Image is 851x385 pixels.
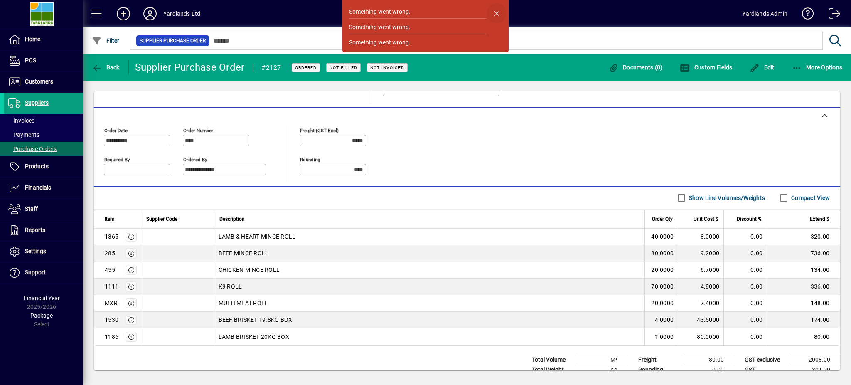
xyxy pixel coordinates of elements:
[92,64,120,71] span: Back
[723,328,767,345] td: 0.00
[8,146,57,152] span: Purchase Orders
[742,7,787,20] div: Yardlands Admin
[83,60,129,75] app-page-header-button: Back
[684,365,734,375] td: 0.00
[105,232,118,241] div: 1365
[25,99,49,106] span: Suppliers
[4,142,83,156] a: Purchase Orders
[644,312,678,328] td: 4.0000
[261,61,281,74] div: #2127
[219,249,269,257] span: BEEF MINCE ROLL
[723,245,767,262] td: 0.00
[25,227,45,233] span: Reports
[219,316,293,324] span: BEEF BRISKET 19.8KG BOX
[644,328,678,345] td: 1.0000
[4,178,83,198] a: Financials
[4,114,83,128] a: Invoices
[687,194,765,202] label: Show Line Volumes/Weights
[644,262,678,279] td: 20.0000
[678,328,723,345] td: 80.0000
[25,184,51,191] span: Financials
[183,127,213,133] mat-label: Order number
[790,60,845,75] button: More Options
[25,78,53,85] span: Customers
[25,36,40,42] span: Home
[183,156,207,162] mat-label: Ordered by
[90,33,122,48] button: Filter
[792,64,843,71] span: More Options
[678,245,723,262] td: 9.2000
[740,365,790,375] td: GST
[4,128,83,142] a: Payments
[609,64,663,71] span: Documents (0)
[796,2,814,29] a: Knowledge Base
[644,279,678,295] td: 70.0000
[370,65,404,70] span: Not Invoiced
[750,64,775,71] span: Edit
[822,2,841,29] a: Logout
[790,194,830,202] label: Compact View
[678,279,723,295] td: 4.8000
[723,229,767,245] td: 0.00
[767,279,840,295] td: 336.00
[678,229,723,245] td: 8.0000
[723,295,767,312] td: 0.00
[4,220,83,241] a: Reports
[790,365,840,375] td: 301.20
[578,355,627,365] td: M³
[219,333,289,341] span: LAMB BRISKET 20KG BOX
[105,249,115,257] div: 285
[105,282,118,291] div: 1111
[90,60,122,75] button: Back
[652,215,673,224] span: Order Qty
[219,299,268,307] span: MULTI MEAT ROLL
[678,312,723,328] td: 43.5000
[330,65,357,70] span: Not Filled
[105,266,115,274] div: 455
[146,215,177,224] span: Supplier Code
[634,365,684,375] td: Rounding
[219,266,280,274] span: CHICKEN MINCE ROLL
[105,215,115,224] span: Item
[24,295,60,301] span: Financial Year
[104,127,128,133] mat-label: Order date
[678,262,723,279] td: 6.7000
[578,365,627,375] td: Kg
[295,65,317,70] span: Ordered
[767,312,840,328] td: 174.00
[528,365,578,375] td: Total Weight
[767,262,840,279] td: 134.00
[684,355,734,365] td: 80.00
[737,215,762,224] span: Discount %
[92,37,120,44] span: Filter
[4,241,83,262] a: Settings
[105,333,118,341] div: 1186
[810,215,829,224] span: Extend $
[748,60,777,75] button: Edit
[300,156,320,162] mat-label: Rounding
[25,163,49,170] span: Products
[300,127,339,133] mat-label: Freight (GST excl)
[4,156,83,177] a: Products
[8,131,39,138] span: Payments
[110,6,137,21] button: Add
[723,262,767,279] td: 0.00
[644,229,678,245] td: 40.0000
[25,269,46,276] span: Support
[740,355,790,365] td: GST exclusive
[790,355,840,365] td: 2008.00
[135,61,245,74] div: Supplier Purchase Order
[4,199,83,220] a: Staff
[105,299,118,307] div: MXR
[140,37,206,45] span: Supplier Purchase Order
[4,262,83,283] a: Support
[219,232,296,241] span: LAMB & HEART MINCE ROLL
[25,57,36,64] span: POS
[25,205,38,212] span: Staff
[219,282,242,291] span: K9 ROLL
[25,248,46,254] span: Settings
[4,29,83,50] a: Home
[4,72,83,92] a: Customers
[767,229,840,245] td: 320.00
[678,60,734,75] button: Custom Fields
